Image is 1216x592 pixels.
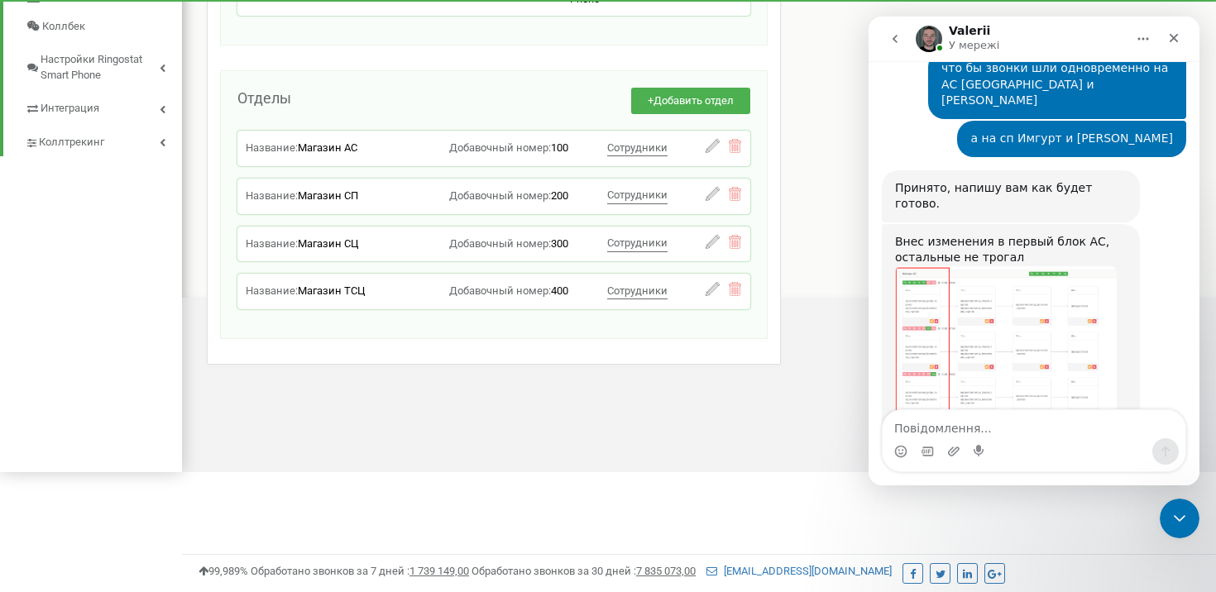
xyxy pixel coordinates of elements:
[298,284,366,297] span: Магазин ТСЦ
[246,284,298,297] span: Название:
[298,141,357,154] span: Магазин АС
[607,284,668,297] span: Сотрудники
[298,237,359,250] span: Магазин СЦ
[869,17,1199,485] iframe: Intercom live chat
[26,428,39,442] button: Вибір емодзі
[449,141,551,154] span: Добавочный номер:
[607,141,668,154] span: Сотрудники
[25,12,182,41] a: Коллбек
[13,208,318,589] div: Valerii каже…
[79,428,92,442] button: Завантажити вкладений файл
[551,237,568,250] span: 300
[14,394,317,422] textarea: Повідомлення...
[246,141,298,154] span: Название:
[42,19,85,35] span: Коллбек
[52,428,65,442] button: вибір GIF-файлів
[653,94,734,107] span: Добавить отдел
[449,237,551,250] span: Добавочный номер:
[25,123,182,157] a: Коллтрекинг
[25,41,182,89] a: Настройки Ringostat Smart Phone
[41,101,99,117] span: Интеграция
[551,141,568,154] span: 100
[237,89,291,107] span: Отделы
[26,217,258,250] div: Внес изменения в первый блок АС, остальные не трогал
[13,208,271,587] div: Внес изменения в первый блок АС, остальные не трогал
[551,189,568,202] span: 200
[246,189,298,202] span: Название:
[551,284,568,297] span: 400
[39,135,104,150] span: Коллтрекинг
[25,89,182,123] a: Интеграция
[105,428,118,442] button: Start recording
[449,189,551,202] span: Добавочный номер:
[449,284,551,297] span: Добавочный номер:
[41,52,160,83] span: Настройки Ringostat Smart Phone
[284,422,310,448] button: Надіслати повідомлення…
[607,189,668,201] span: Сотрудники
[1160,499,1199,538] iframe: Intercom live chat
[298,189,358,202] span: Магазин СП
[246,237,298,250] span: Название:
[631,88,750,115] button: +Добавить отдел
[607,236,668,249] span: Сотрудники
